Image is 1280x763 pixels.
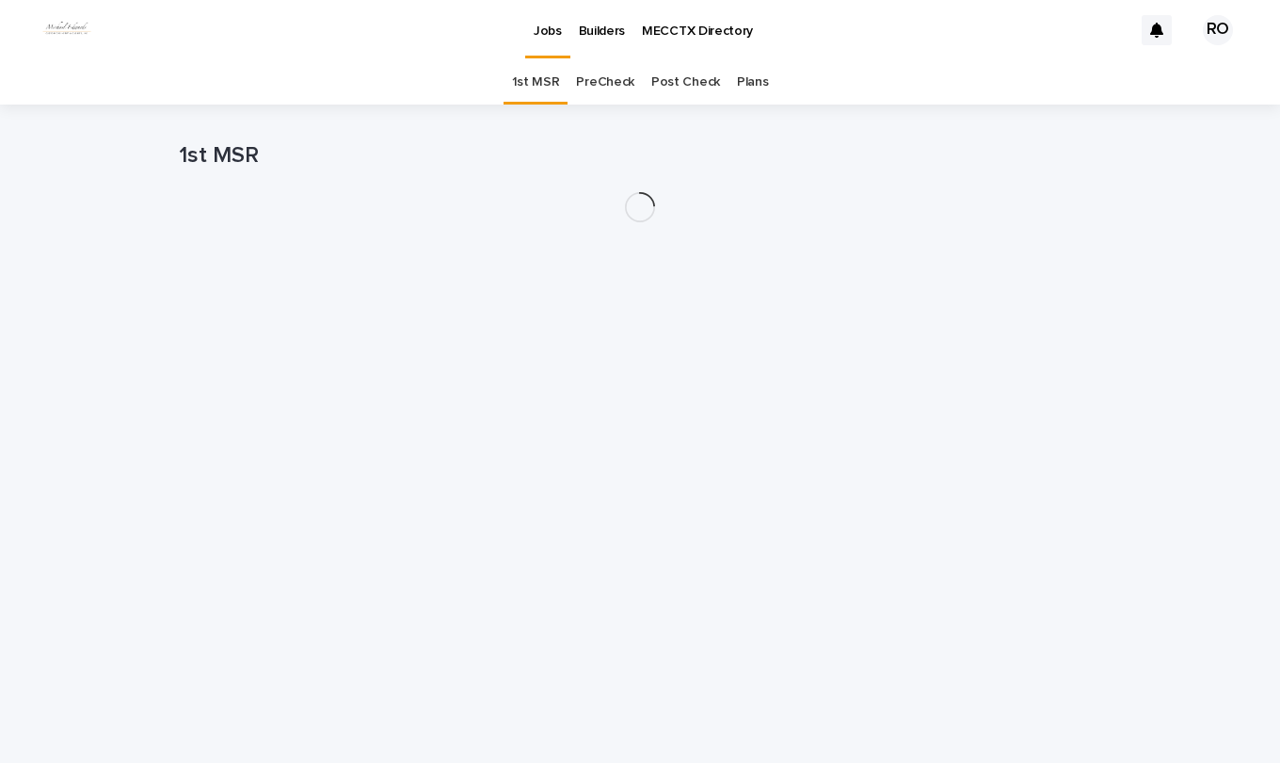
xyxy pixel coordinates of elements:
[179,142,1101,170] h1: 1st MSR
[512,60,560,105] a: 1st MSR
[576,60,634,105] a: PreCheck
[737,60,768,105] a: Plans
[38,11,96,49] img: dhEtdSsQReaQtgKTuLrt
[651,60,720,105] a: Post Check
[1203,15,1233,45] div: RO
